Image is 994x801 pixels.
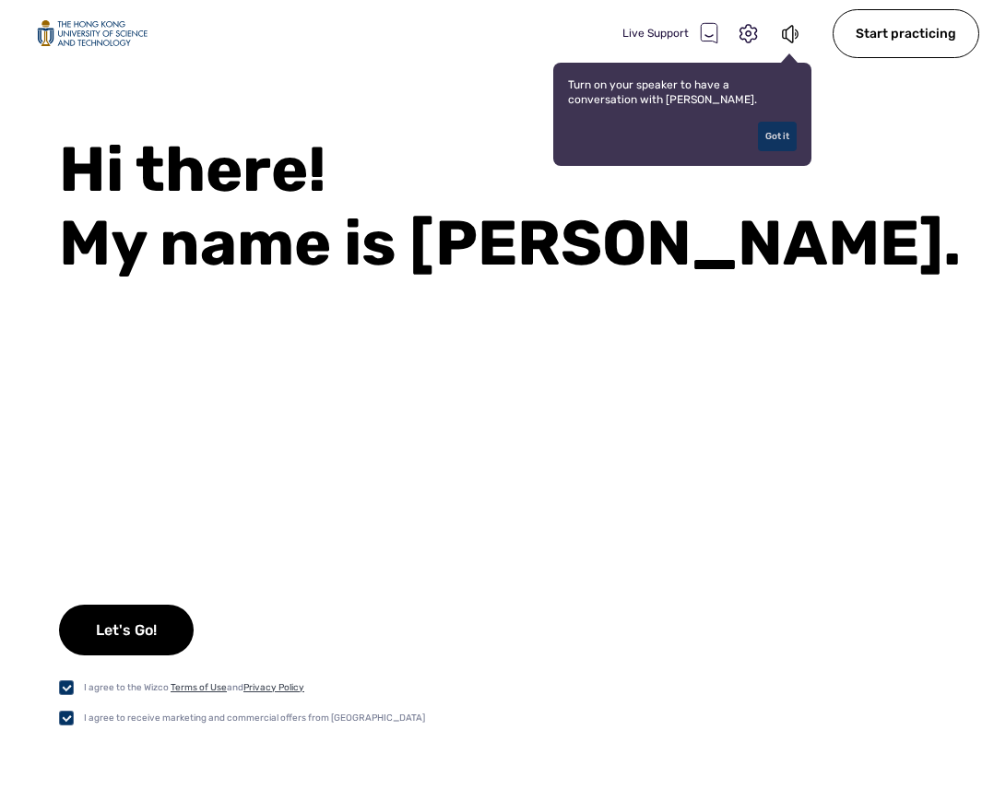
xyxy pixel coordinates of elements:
[171,682,227,693] a: Terms of Use
[243,682,304,693] a: Privacy Policy
[84,680,304,695] div: I agree to the Wizco and
[758,122,797,151] div: Got it
[59,133,994,280] div: Hi there! My name is [PERSON_NAME].
[37,20,148,47] img: logo
[553,63,811,166] div: Turn on your speaker to have a conversation with [PERSON_NAME].
[84,711,425,725] div: I agree to receive marketing and commercial offers from [GEOGRAPHIC_DATA]
[622,22,718,44] div: Live Support
[833,9,979,58] div: Start practicing
[59,605,194,655] div: Let's Go!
